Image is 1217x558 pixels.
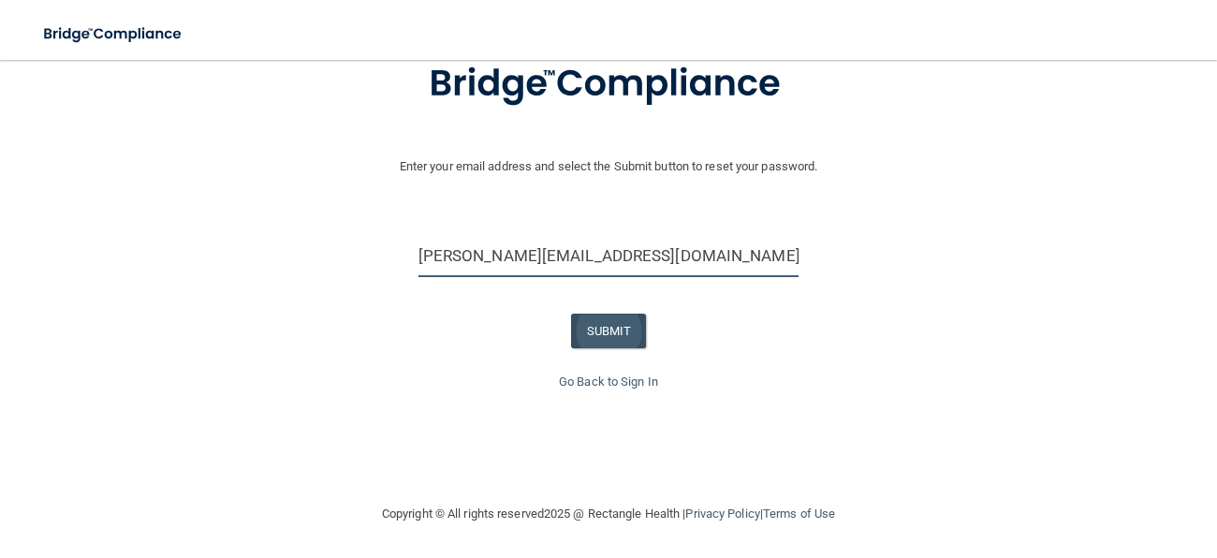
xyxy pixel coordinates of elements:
img: bridge_compliance_login_screen.278c3ca4.svg [28,15,199,53]
a: Go Back to Sign In [559,374,658,389]
button: SUBMIT [571,314,647,348]
iframe: Drift Widget Chat Controller [893,425,1195,500]
input: Email [418,235,799,277]
img: bridge_compliance_login_screen.278c3ca4.svg [390,36,827,133]
div: Copyright © All rights reserved 2025 @ Rectangle Health | | [267,484,950,544]
a: Terms of Use [763,507,835,521]
a: Privacy Policy [685,507,759,521]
